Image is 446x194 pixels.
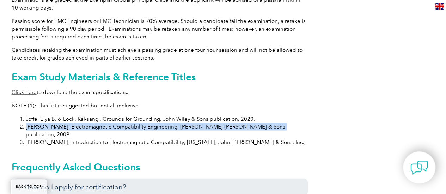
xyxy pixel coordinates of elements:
p: Passing score for EMC Engineers or EMC Technician is 70% average. Should a candidate fail the exa... [12,17,308,40]
p: Candidates retaking the examination must achieve a passing grade at one four hour session and wil... [12,46,308,62]
img: en [435,3,444,10]
li: [PERSON_NAME], Electromagnetic Compatibility Engineering, [PERSON_NAME] [PERSON_NAME] & Sons publ... [26,123,308,138]
a: BACK TO TOP [11,179,47,194]
h2: Frequently Asked Questions [12,161,308,173]
img: contact-chat.png [410,159,428,176]
p: NOTE (1): This list is suggested but not all inclusive. [12,102,308,109]
p: to download the exam specifications. [12,88,308,96]
h2: Exam Study Materials & Reference Titles [12,71,308,82]
li: [PERSON_NAME], Introduction to Electromagnetic Compatibility, [US_STATE], John [PERSON_NAME] & So... [26,138,308,146]
a: Click here [12,89,37,95]
li: Joffe, Elya B. & Lock, Kai-sang., Grounds for Grounding, John Wiley & Sons publication, 2020. [26,115,308,123]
